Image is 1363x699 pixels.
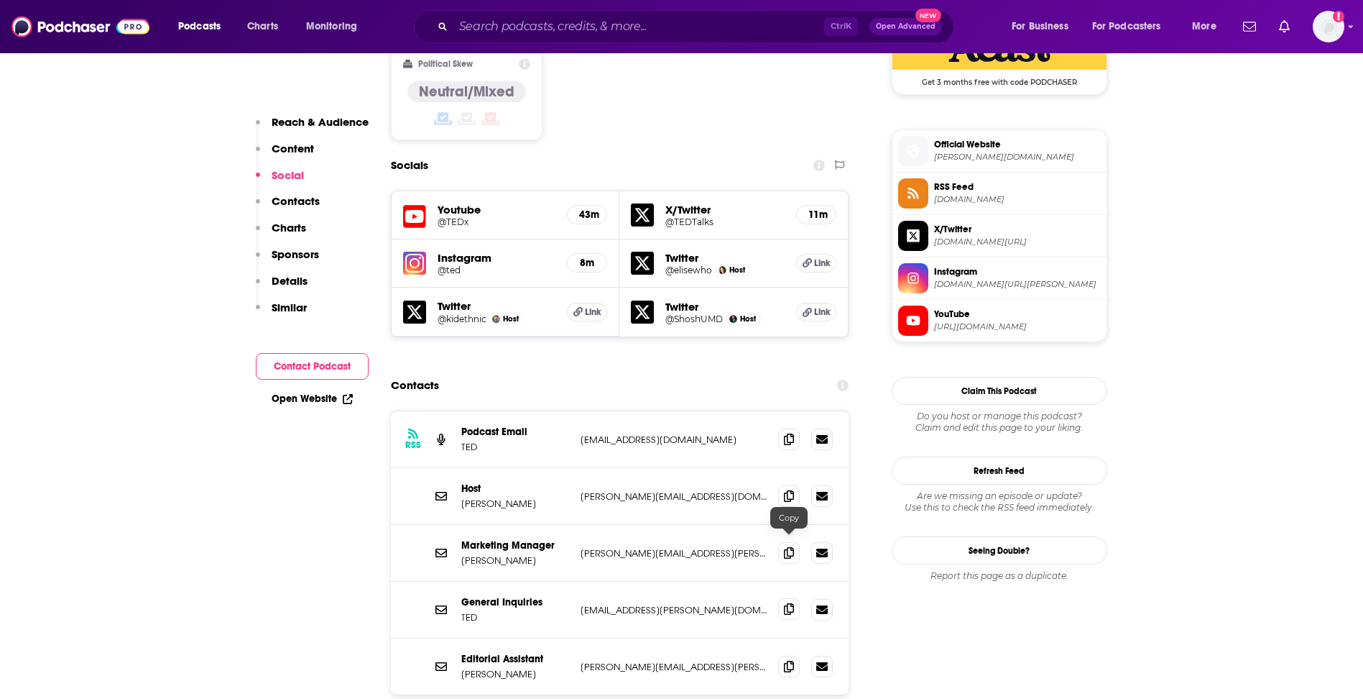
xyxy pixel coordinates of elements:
h5: Twitter [665,251,785,265]
a: @kidethnic [438,314,486,324]
span: Monitoring [306,17,357,37]
a: X/Twitter[DOMAIN_NAME][URL] [898,221,1101,251]
p: Details [272,274,308,288]
span: New [915,9,941,22]
span: Host [729,265,745,275]
img: User Profile [1313,11,1344,42]
span: Logged in as mbrennan2 [1313,11,1344,42]
a: Seeing Double? [892,536,1107,565]
p: Sponsors [272,247,319,261]
a: Open Website [272,393,353,405]
span: instagram.com/ted [934,279,1101,290]
h5: 43m [579,209,595,221]
h5: @TEDx [438,216,556,227]
button: Sponsors [256,247,319,274]
h3: RSS [405,439,421,451]
p: [PERSON_NAME] [461,668,569,680]
button: open menu [1002,15,1086,38]
p: Podcast Email [461,426,569,438]
p: [EMAIL_ADDRESS][DOMAIN_NAME] [581,434,767,446]
a: @TEDTalks [665,216,785,227]
a: Show notifications dropdown [1273,14,1295,39]
span: YouTube [934,308,1101,321]
a: Link [567,303,607,321]
a: YouTube[URL][DOMAIN_NAME] [898,306,1101,336]
input: Search podcasts, credits, & more... [453,15,824,38]
div: Search podcasts, credits, & more... [428,10,968,43]
a: Saleem Reshamwala [492,315,500,323]
a: Link [796,254,836,273]
button: Content [256,142,314,168]
p: [EMAIL_ADDRESS][PERSON_NAME][DOMAIN_NAME] [581,604,767,616]
h5: Twitter [438,299,556,313]
p: [PERSON_NAME] [461,498,569,510]
p: [PERSON_NAME][EMAIL_ADDRESS][PERSON_NAME][DOMAIN_NAME] [581,661,767,673]
div: Report this page as a duplicate. [892,570,1107,582]
h4: Neutral/Mixed [419,83,514,101]
span: More [1192,17,1216,37]
div: Claim and edit this page to your liking. [892,411,1107,434]
p: [PERSON_NAME] [461,554,569,567]
button: Social [256,168,304,195]
span: For Podcasters [1092,17,1161,37]
p: Social [272,168,304,182]
span: For Business [1012,17,1068,37]
p: Reach & Audience [272,115,369,129]
a: Charts [238,15,287,38]
a: Show notifications dropdown [1237,14,1262,39]
a: @ted [438,265,556,275]
span: Official Website [934,138,1101,151]
p: Content [272,142,314,155]
h2: Socials [391,152,428,179]
p: Marketing Manager [461,539,569,552]
span: Do you host or manage this podcast? [892,411,1107,422]
a: Instagram[DOMAIN_NAME][URL][PERSON_NAME] [898,263,1101,293]
div: Copy [770,507,808,529]
h2: Contacts [391,372,439,399]
img: Podchaser - Follow, Share and Rate Podcasts [11,13,149,40]
a: @elisewho [665,265,712,275]
p: Host [461,483,569,495]
p: General Inquiries [461,596,569,608]
h5: Instagram [438,251,556,265]
span: Host [503,314,519,324]
span: Link [585,306,601,318]
span: Get 3 months free with code PODCHASER [892,70,1106,87]
p: TED [461,611,569,623]
p: Charts [272,221,306,234]
button: open menu [168,15,239,38]
div: Are we missing an episode or update? Use this to check the RSS feed immediately. [892,490,1107,513]
p: Editorial Assistant [461,653,569,665]
p: [PERSON_NAME][EMAIL_ADDRESS][DOMAIN_NAME] [581,490,767,503]
img: iconImage [403,252,426,275]
button: Open AdvancedNew [869,18,942,35]
a: Official Website[PERSON_NAME][DOMAIN_NAME] [898,136,1101,166]
p: TED [461,441,569,453]
button: Details [256,274,308,301]
span: Host [740,314,756,324]
span: Charts [247,17,278,37]
span: https://www.youtube.com/@TEDx [934,321,1101,332]
button: Show profile menu [1313,11,1344,42]
span: Instagram [934,265,1101,278]
button: open menu [296,15,376,38]
button: Contacts [256,194,320,221]
h5: 11m [808,209,824,221]
span: twitter.com/TEDTalks [934,237,1101,247]
h2: Political Skew [418,59,473,69]
h5: X/Twitter [665,203,785,216]
span: Ctrl K [824,17,858,36]
button: open menu [1083,15,1182,38]
a: Link [796,303,836,321]
span: RSS Feed [934,181,1101,193]
h5: 8m [579,257,595,269]
img: Dr. Shoshana Ungerleider [729,315,737,323]
img: Elise Hu [719,266,726,274]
